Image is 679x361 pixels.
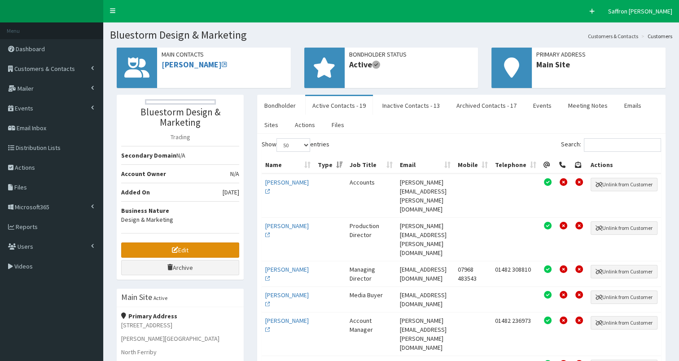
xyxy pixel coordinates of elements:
td: Accounts [346,174,397,217]
h1: Bluestorm Design & Marketing [110,29,672,41]
a: Archived Contacts - 17 [449,96,524,115]
a: [PERSON_NAME] [265,317,309,334]
button: Unlink from Customer [591,221,657,235]
span: Main Contacts [162,50,286,59]
span: Main Site [536,59,661,70]
h3: Main Site [121,293,152,301]
td: Production Director [346,217,397,261]
button: Unlink from Customer [591,178,657,191]
span: Active [349,59,474,70]
strong: Primary Address [121,312,177,320]
span: Email Inbox [17,124,46,132]
span: Dashboard [16,45,45,53]
td: Managing Director [346,261,397,286]
th: Actions [587,157,661,174]
td: Media Buyer [346,286,397,312]
li: N/A [121,146,239,165]
a: Files [324,115,351,134]
th: Telephone Permission [556,157,571,174]
th: Email Permission [540,157,556,174]
span: Saffron [PERSON_NAME] [608,7,672,15]
span: Distribution Lists [16,144,61,152]
td: [PERSON_NAME][EMAIL_ADDRESS][PERSON_NAME][DOMAIN_NAME] [396,174,454,217]
span: Files [14,183,27,191]
span: Reports [16,223,38,231]
b: Account Owner [121,170,166,178]
label: Search: [561,138,661,152]
a: [PERSON_NAME] [162,59,227,70]
a: Sites [257,115,285,134]
button: Unlink from Customer [591,291,657,304]
td: [PERSON_NAME][EMAIL_ADDRESS][PERSON_NAME][DOMAIN_NAME] [396,312,454,356]
a: Meeting Notes [561,96,615,115]
span: Videos [14,262,33,270]
span: Events [15,104,33,112]
span: Users [18,242,33,251]
span: Customers & Contacts [14,65,75,73]
b: Secondary Domain [121,151,176,159]
a: Customers & Contacts [588,32,638,40]
a: Emails [617,96,648,115]
a: Edit [121,242,239,258]
span: Bondholder Status [349,50,474,59]
p: [STREET_ADDRESS] [121,321,239,330]
small: Active [153,295,167,301]
th: Job Title: activate to sort column ascending [346,157,397,174]
a: [PERSON_NAME] [265,178,309,195]
a: Inactive Contacts - 13 [375,96,447,115]
p: Trading [121,132,239,141]
span: Primary Address [536,50,661,59]
td: [PERSON_NAME][EMAIL_ADDRESS][PERSON_NAME][DOMAIN_NAME] [396,217,454,261]
a: [PERSON_NAME] [265,291,309,308]
span: N/A [230,169,239,178]
th: Mobile: activate to sort column ascending [454,157,491,174]
span: [DATE] [223,188,239,197]
a: Actions [288,115,322,134]
td: 01482 236973 [491,312,540,356]
p: [PERSON_NAME][GEOGRAPHIC_DATA] [121,334,239,343]
span: Mailer [18,84,34,92]
label: Show entries [262,138,329,152]
td: 07968 483543 [454,261,491,286]
p: North Ferriby [121,348,239,357]
a: [PERSON_NAME] [265,222,309,239]
th: Telephone: activate to sort column ascending [491,157,540,174]
a: Active Contacts - 19 [305,96,373,115]
button: Unlink from Customer [591,265,657,278]
p: Design & Marketing [121,215,239,224]
td: Account Manager [346,312,397,356]
b: Added On [121,188,150,196]
a: Bondholder [257,96,303,115]
span: Microsoft365 [15,203,49,211]
td: [EMAIL_ADDRESS][DOMAIN_NAME] [396,286,454,312]
span: Actions [15,163,35,172]
a: [PERSON_NAME] [265,265,309,282]
li: Customers [639,32,672,40]
button: Unlink from Customer [591,316,657,330]
th: Name: activate to sort column ascending [262,157,314,174]
td: 01482 308810 [491,261,540,286]
b: Business Nature [121,207,169,215]
td: [EMAIL_ADDRESS][DOMAIN_NAME] [396,261,454,286]
th: Post Permission [571,157,587,174]
th: Type: activate to sort column ascending [314,157,346,174]
h3: Bluestorm Design & Marketing [121,107,239,128]
th: Email: activate to sort column ascending [396,157,454,174]
input: Search: [584,138,661,152]
a: Events [526,96,559,115]
a: Archive [121,260,239,275]
select: Showentries [276,138,310,152]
